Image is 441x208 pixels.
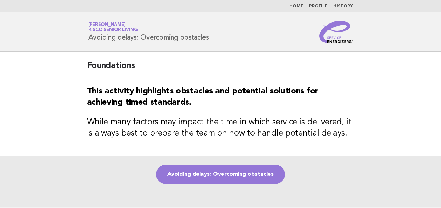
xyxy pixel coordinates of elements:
h2: Foundations [87,60,354,77]
h3: While many factors may impact the time in which service is delivered, it is always best to prepar... [87,117,354,139]
a: History [333,4,353,8]
a: Profile [309,4,328,8]
a: [PERSON_NAME]Kisco Senior Living [88,22,138,32]
a: Avoiding delays: Overcoming obstacles [156,165,285,184]
img: Service Energizers [319,21,353,43]
h1: Avoiding delays: Overcoming obstacles [88,23,209,41]
span: Kisco Senior Living [88,28,138,33]
a: Home [289,4,303,8]
strong: This activity highlights obstacles and potential solutions for achieving timed standards. [87,87,319,107]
